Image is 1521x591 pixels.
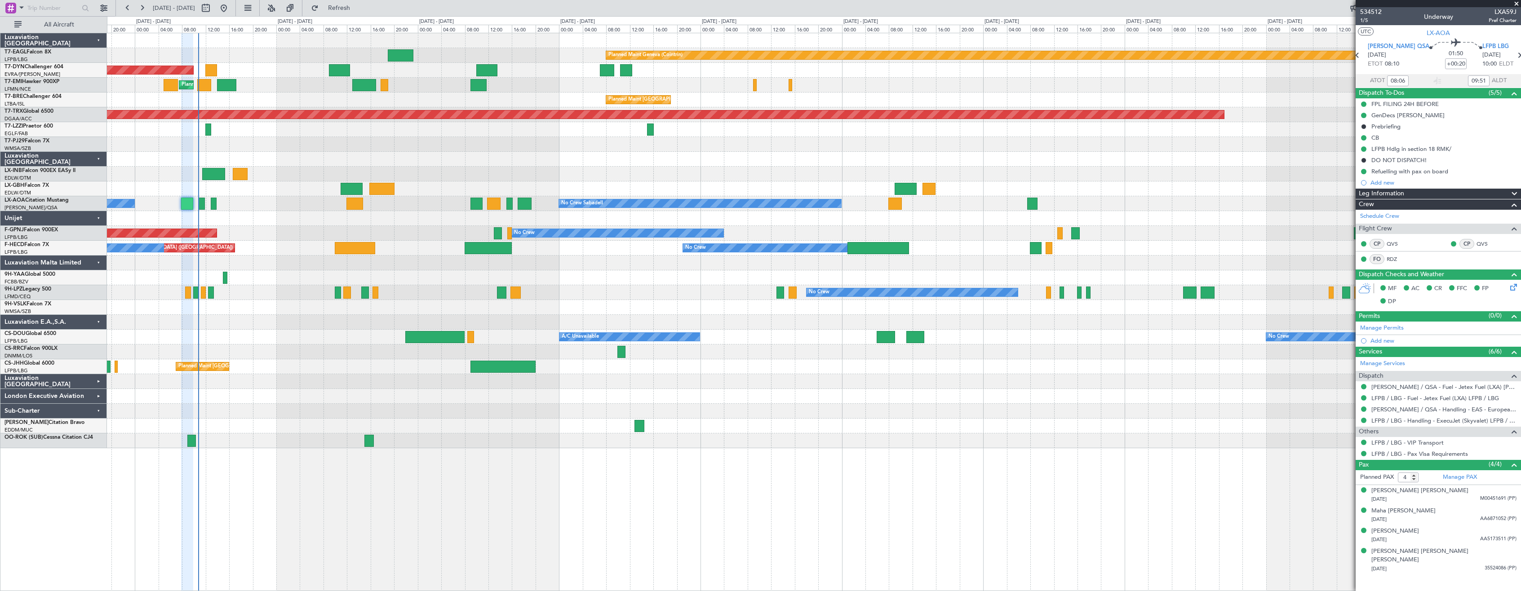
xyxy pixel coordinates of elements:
div: 00:00 [701,25,724,33]
a: LFPB / LBG - Fuel - Jetex Fuel (LXA) LFPB / LBG [1371,394,1499,402]
a: LFPB/LBG [4,338,28,344]
div: 16:00 [795,25,818,33]
div: No Crew [809,286,829,299]
a: QVS [1477,240,1497,248]
span: [DATE] [1371,496,1387,503]
div: 16:00 [229,25,253,33]
input: --:-- [1387,75,1409,86]
span: MF [1388,284,1397,293]
div: 20:00 [818,25,842,33]
div: 04:00 [865,25,889,33]
div: Refuelling with pax on board [1371,168,1448,175]
div: Planned Maint [GEOGRAPHIC_DATA] ([GEOGRAPHIC_DATA]) [178,360,320,373]
div: Underway [1424,12,1453,22]
div: Prebriefing [1371,123,1401,130]
span: ELDT [1499,60,1513,69]
span: CR [1434,284,1442,293]
div: [DATE] - [DATE] [560,18,595,26]
div: LFPB Hdlg in section 18 RMK/ [1371,145,1451,153]
div: 20:00 [1101,25,1124,33]
div: [DATE] - [DATE] [136,18,171,26]
div: 00:00 [842,25,865,33]
span: [DATE] [1482,51,1501,60]
div: 04:00 [1007,25,1030,33]
div: 04:00 [441,25,465,33]
span: LX-GBH [4,183,24,188]
div: FPL FILING 24H BEFORE [1371,100,1439,108]
a: F-GPNJFalcon 900EX [4,227,58,233]
div: 08:00 [324,25,347,33]
span: 1/5 [1360,17,1382,24]
a: CS-RRCFalcon 900LX [4,346,58,351]
span: F-HECD [4,242,24,247]
a: OO-ROK (SUB)Cessna Citation CJ4 [4,435,93,440]
div: CP [1370,239,1384,249]
a: T7-BREChallenger 604 [4,94,62,99]
a: WMSA/SZB [4,145,31,152]
span: LXA59J [1489,7,1517,17]
a: T7-LZZIPraetor 600 [4,123,53,129]
span: Dispatch To-Dos [1359,88,1404,98]
a: LX-INBFalcon 900EX EASy II [4,168,75,173]
a: EDLW/DTM [4,190,31,196]
div: [DATE] - [DATE] [278,18,312,26]
div: 00:00 [135,25,158,33]
a: T7-TRXGlobal 6500 [4,109,53,114]
span: [DATE] [1368,51,1386,60]
div: 16:00 [1219,25,1242,33]
a: WMSA/SZB [4,308,31,315]
span: Crew [1359,199,1374,210]
a: LFMN/NCE [4,86,31,93]
span: 9H-VSLK [4,301,27,307]
a: EDLW/DTM [4,175,31,181]
div: 20:00 [677,25,701,33]
span: T7-DYN [4,64,25,70]
div: 08:00 [182,25,205,33]
span: Permits [1359,311,1380,322]
a: [PERSON_NAME] / QSA - Fuel - Jetex Fuel (LXA) [PERSON_NAME] / QSA [1371,383,1517,391]
div: Planned Maint [GEOGRAPHIC_DATA] ([GEOGRAPHIC_DATA]) [608,93,750,106]
span: T7-LZZI [4,123,23,129]
span: T7-EAGL [4,49,27,55]
div: No Crew [1268,330,1289,344]
span: ATOT [1370,76,1385,85]
span: LFPB LBG [1482,42,1509,51]
a: Schedule Crew [1360,212,1399,221]
div: 16:00 [1078,25,1101,33]
span: 08:10 [1385,60,1399,69]
div: 16:00 [653,25,677,33]
div: 00:00 [1125,25,1148,33]
button: Refresh [307,1,361,15]
a: T7-DYNChallenger 604 [4,64,63,70]
span: ETOT [1368,60,1383,69]
a: [PERSON_NAME]Citation Bravo [4,420,84,425]
div: 12:00 [347,25,370,33]
span: Pref Charter [1489,17,1517,24]
span: Leg Information [1359,189,1404,199]
div: 12:00 [206,25,229,33]
a: EGLF/FAB [4,130,28,137]
input: --:-- [1468,75,1490,86]
div: [DATE] - [DATE] [702,18,736,26]
a: CS-DOUGlobal 6500 [4,331,56,336]
div: 16:00 [371,25,394,33]
a: Manage Permits [1360,324,1404,333]
a: CS-JHHGlobal 6000 [4,361,54,366]
span: Others [1359,427,1379,437]
span: AC [1411,284,1419,293]
span: (6/6) [1489,347,1502,356]
span: [DATE] [1371,565,1387,572]
span: Dispatch Checks and Weather [1359,269,1444,280]
span: F-GPNJ [4,227,24,233]
div: 04:00 [1290,25,1313,33]
a: LFMD/CEQ [4,293,31,300]
span: AA6871052 (PP) [1480,515,1517,523]
span: [DATE] [1371,536,1387,543]
a: T7-EMIHawker 900XP [4,79,59,84]
span: DP [1388,297,1396,306]
div: 00:00 [418,25,441,33]
div: 04:00 [1148,25,1171,33]
a: LFPB/LBG [4,234,28,241]
div: Add new [1370,337,1517,344]
span: CS-DOU [4,331,26,336]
